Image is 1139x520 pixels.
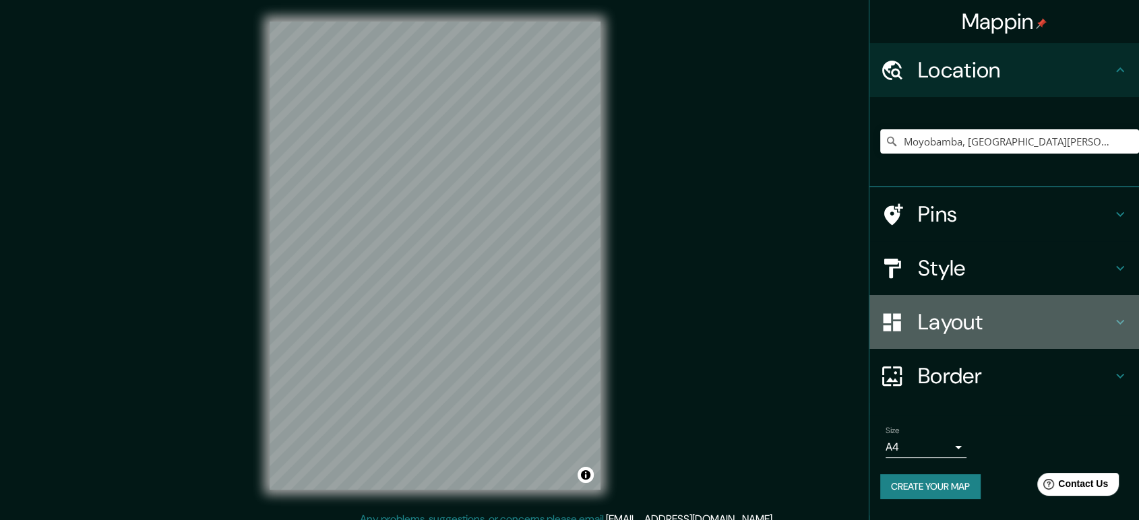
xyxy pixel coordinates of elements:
[962,8,1047,35] h4: Mappin
[918,362,1112,389] h4: Border
[578,467,594,483] button: Toggle attribution
[918,201,1112,228] h4: Pins
[918,255,1112,282] h4: Style
[869,43,1139,97] div: Location
[886,425,900,436] label: Size
[869,295,1139,349] div: Layout
[869,349,1139,403] div: Border
[886,436,966,458] div: A4
[918,57,1112,84] h4: Location
[918,308,1112,335] h4: Layout
[880,474,981,499] button: Create your map
[869,187,1139,241] div: Pins
[869,241,1139,295] div: Style
[1036,18,1047,29] img: pin-icon.png
[270,22,601,490] canvas: Map
[880,129,1139,154] input: Pick your city or area
[1019,467,1124,505] iframe: Help widget launcher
